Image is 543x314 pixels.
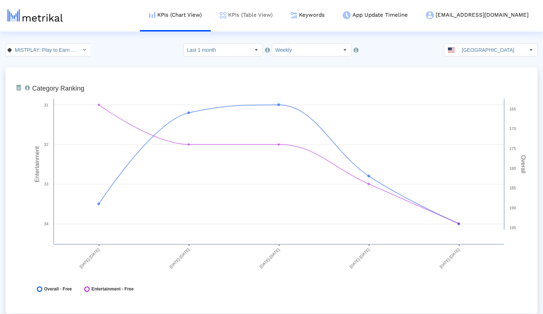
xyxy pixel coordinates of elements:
img: kpi-chart-menu-icon.png [149,12,155,18]
tspan: Overall [520,155,526,174]
span: Overall - Free [44,286,72,292]
text: 31 [44,103,48,107]
div: Select [339,44,351,56]
div: Select [525,44,537,56]
text: 175 [509,146,516,151]
text: 33 [44,182,48,186]
tspan: Entertainment [34,146,40,183]
text: 180 [509,166,516,171]
img: metrical-logo-light.png [8,9,63,22]
img: keywords.png [291,12,297,18]
text: [DATE]-[DATE] [168,247,190,269]
text: [DATE]-[DATE] [78,247,100,269]
span: Entertainment - Free [91,286,134,292]
img: kpi-table-menu-icon.png [220,12,226,18]
text: [DATE]-[DATE] [439,247,460,269]
text: [DATE]-[DATE] [258,247,280,269]
text: 195 [509,226,516,230]
text: 165 [509,107,516,111]
div: Select [250,44,262,56]
text: 170 [509,126,516,131]
text: 185 [509,186,516,190]
tspan: Category Ranking [32,85,84,92]
text: 34 [44,222,48,226]
text: [DATE]-[DATE] [349,247,370,269]
img: my-account-menu-icon.png [426,11,434,19]
img: app-update-menu-icon.png [343,11,351,19]
div: Select [78,44,90,56]
text: 32 [44,142,48,147]
text: 190 [509,206,516,210]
